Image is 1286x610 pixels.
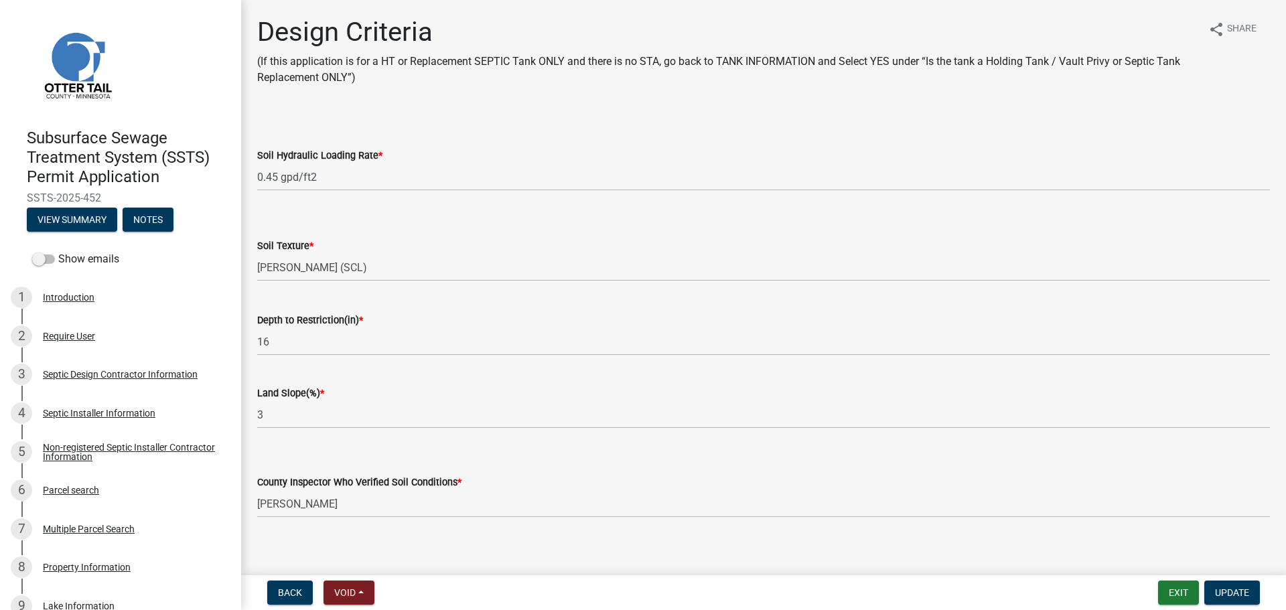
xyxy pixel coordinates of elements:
[43,370,198,379] div: Septic Design Contractor Information
[1158,581,1199,605] button: Exit
[11,441,32,463] div: 5
[324,581,374,605] button: Void
[27,14,127,115] img: Otter Tail County, Minnesota
[11,402,32,424] div: 4
[43,408,155,418] div: Septic Installer Information
[278,587,302,598] span: Back
[27,129,230,186] h4: Subsurface Sewage Treatment System (SSTS) Permit Application
[43,293,94,302] div: Introduction
[257,389,324,398] label: Land Slope(%)
[11,479,32,501] div: 6
[257,478,461,487] label: County Inspector Who Verified Soil Conditions
[43,524,135,534] div: Multiple Parcel Search
[257,16,1198,48] h1: Design Criteria
[32,251,119,267] label: Show emails
[257,54,1198,86] p: (If this application is for a HT or Replacement SEPTIC Tank ONLY and there is no STA, go back to ...
[1198,16,1267,42] button: shareShare
[43,443,220,461] div: Non-registered Septic Installer Contractor Information
[1204,581,1260,605] button: Update
[267,581,313,605] button: Back
[1227,21,1257,37] span: Share
[11,287,32,308] div: 1
[11,325,32,347] div: 2
[123,216,173,226] wm-modal-confirm: Notes
[123,208,173,232] button: Notes
[27,216,117,226] wm-modal-confirm: Summary
[11,364,32,385] div: 3
[27,208,117,232] button: View Summary
[1215,587,1249,598] span: Update
[257,151,382,161] label: Soil Hydraulic Loading Rate
[43,485,99,495] div: Parcel search
[11,518,32,540] div: 7
[11,556,32,578] div: 8
[257,242,313,251] label: Soil Texture
[1208,21,1224,37] i: share
[27,192,214,204] span: SSTS-2025-452
[43,562,131,572] div: Property Information
[257,316,363,325] label: Depth to Restriction(in)
[334,587,356,598] span: Void
[43,331,95,341] div: Require User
